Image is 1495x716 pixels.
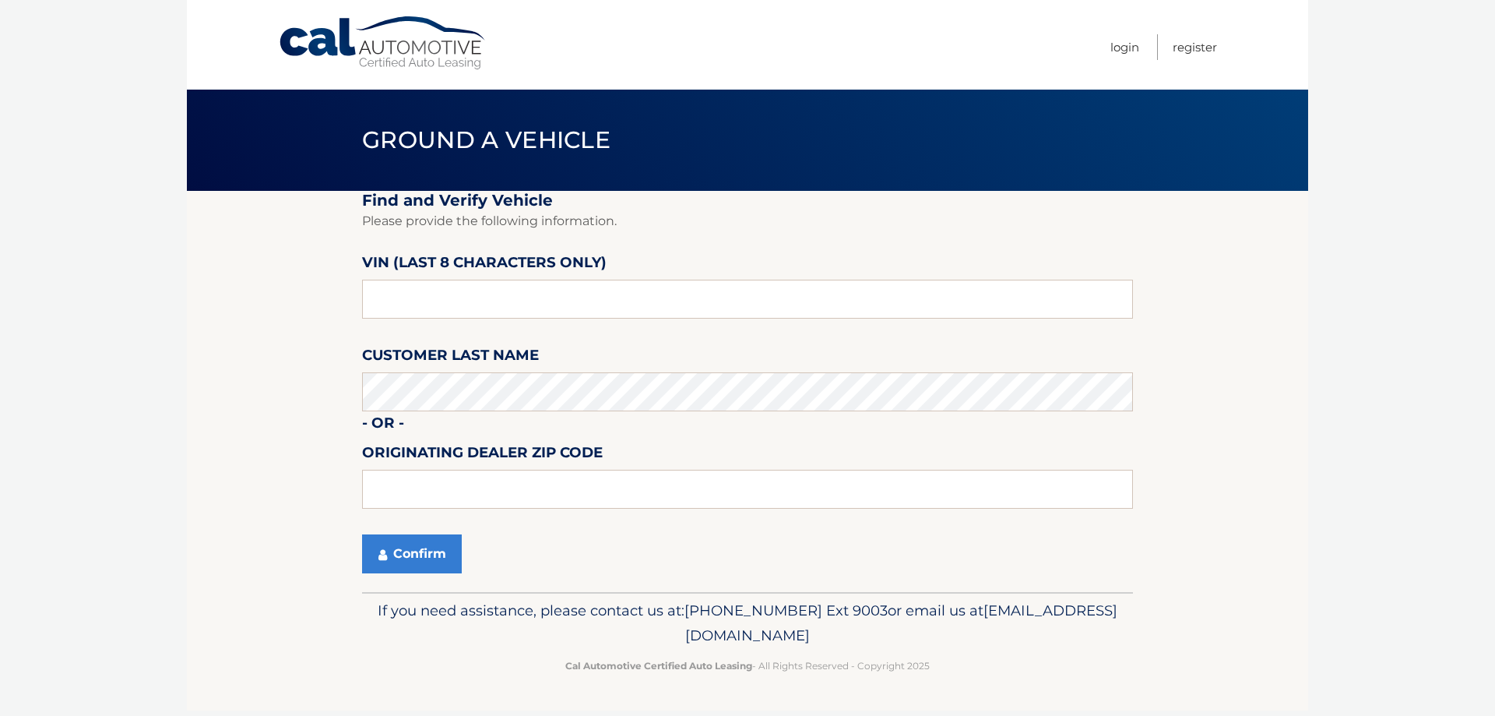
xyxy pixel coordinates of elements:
[362,251,607,280] label: VIN (last 8 characters only)
[362,411,404,440] label: - or -
[372,598,1123,648] p: If you need assistance, please contact us at: or email us at
[362,534,462,573] button: Confirm
[278,16,488,71] a: Cal Automotive
[362,125,610,154] span: Ground a Vehicle
[362,210,1133,232] p: Please provide the following information.
[684,601,888,619] span: [PHONE_NUMBER] Ext 9003
[1173,34,1217,60] a: Register
[362,344,539,372] label: Customer Last Name
[372,658,1123,674] p: - All Rights Reserved - Copyright 2025
[362,441,603,470] label: Originating Dealer Zip Code
[1110,34,1139,60] a: Login
[362,191,1133,210] h2: Find and Verify Vehicle
[565,660,752,672] strong: Cal Automotive Certified Auto Leasing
